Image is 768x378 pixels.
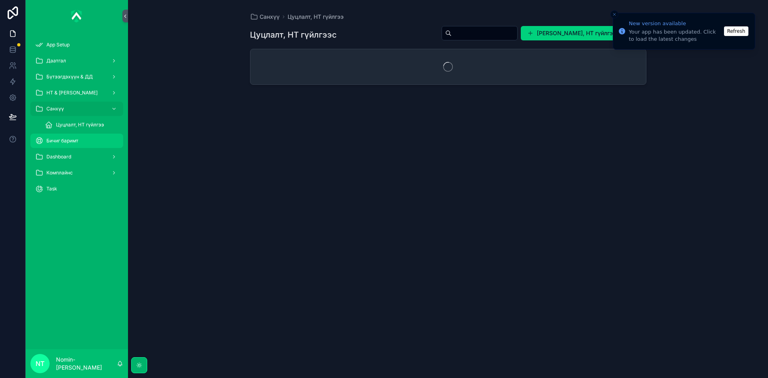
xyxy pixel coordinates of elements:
[46,170,73,176] span: Комплайнс
[30,54,123,68] a: Даатгал
[250,29,337,40] h1: Цуцлалт, НТ гүйлгээс
[46,42,70,48] span: App Setup
[71,10,82,22] img: App logo
[26,32,128,206] div: scrollable content
[521,26,646,40] button: [PERSON_NAME], НТ гүйлгээ оруулах
[260,13,280,21] span: Санхүү
[56,122,104,128] span: Цуцлалт, НТ гүйлгээ
[30,86,123,100] a: НТ & [PERSON_NAME]
[610,10,618,18] button: Close toast
[30,102,123,116] a: Санхүү
[56,356,117,372] p: Nomin-[PERSON_NAME]
[30,150,123,164] a: Dashboard
[46,154,71,160] span: Dashboard
[46,58,66,64] span: Даатгал
[724,26,748,36] button: Refresh
[30,182,123,196] a: Task
[46,138,78,144] span: Бичиг баримт
[30,166,123,180] a: Комплайнс
[629,20,722,28] div: New version available
[40,118,123,132] a: Цуцлалт, НТ гүйлгээ
[250,13,280,21] a: Санхүү
[46,186,57,192] span: Task
[46,106,64,112] span: Санхүү
[46,74,93,80] span: Бүтээгдэхүүн & ДД
[288,13,344,21] a: Цуцлалт, НТ гүйлгээ
[30,38,123,52] a: App Setup
[30,70,123,84] a: Бүтээгдэхүүн & ДД
[46,90,98,96] span: НТ & [PERSON_NAME]
[629,28,722,43] div: Your app has been updated. Click to load the latest changes
[36,359,44,368] span: NT
[30,134,123,148] a: Бичиг баримт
